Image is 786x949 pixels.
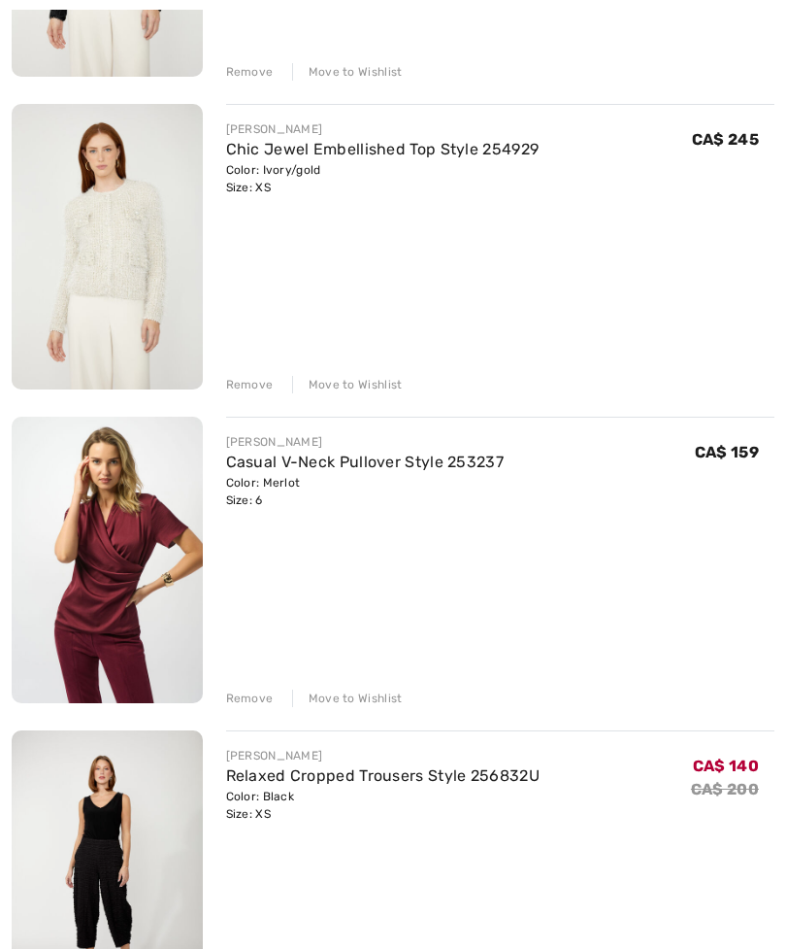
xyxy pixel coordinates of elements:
div: Color: Merlot Size: 6 [226,474,505,509]
div: Color: Black Size: XS [226,788,540,823]
div: Remove [226,63,274,81]
span: CA$ 140 [693,757,759,775]
a: Relaxed Cropped Trousers Style 256832U [226,766,540,785]
span: CA$ 159 [695,443,759,461]
div: Remove [226,690,274,707]
s: CA$ 200 [691,780,759,798]
img: Chic Jewel Embellished Top Style 254929 [12,104,203,390]
div: Move to Wishlist [292,63,403,81]
span: CA$ 245 [692,130,759,149]
a: Chic Jewel Embellished Top Style 254929 [226,140,540,158]
div: Color: Ivory/gold Size: XS [226,161,540,196]
div: Move to Wishlist [292,376,403,393]
img: Casual V-Neck Pullover Style 253237 [12,417,203,702]
div: Move to Wishlist [292,690,403,707]
div: [PERSON_NAME] [226,747,540,764]
div: [PERSON_NAME] [226,433,505,451]
a: Casual V-Neck Pullover Style 253237 [226,453,505,471]
div: [PERSON_NAME] [226,120,540,138]
div: Remove [226,376,274,393]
